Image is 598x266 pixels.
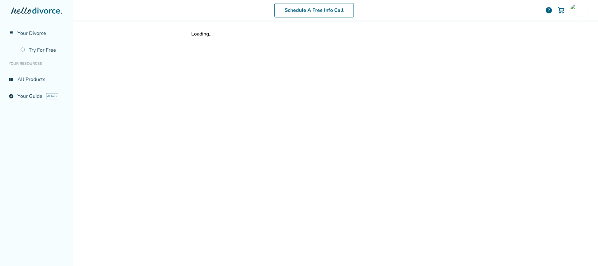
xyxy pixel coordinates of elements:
span: flag_2 [9,31,14,36]
a: view_listAll Products [5,72,68,87]
li: Your Resources [5,57,68,70]
span: AI beta [46,93,58,99]
img: clarissariot@gmail.com [570,4,583,17]
span: Your Divorce [17,30,46,37]
a: Schedule A Free Info Call [274,3,354,17]
div: Loading... [191,31,480,37]
a: help [545,7,553,14]
a: exploreYour GuideAI beta [5,89,68,103]
span: explore [9,94,14,99]
a: Try For Free [17,43,68,57]
img: Cart [558,7,565,14]
span: view_list [9,77,14,82]
a: flag_2Your Divorce [5,26,68,40]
